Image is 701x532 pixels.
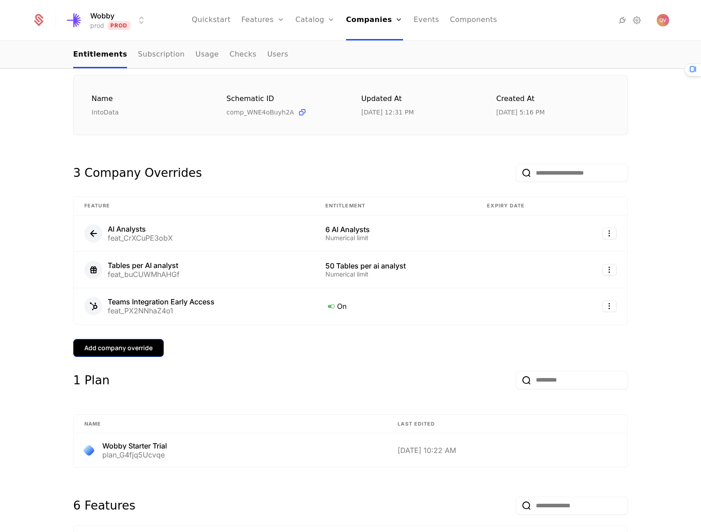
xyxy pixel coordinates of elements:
[90,10,114,21] span: Wobby
[227,93,340,104] div: Schematic ID
[73,371,110,389] div: 1 Plan
[84,343,153,352] div: Add company override
[398,447,617,454] div: [DATE] 10:22 AM
[108,307,215,314] div: feat_PX2NNhaZ4o1
[631,15,642,26] a: Settings
[92,93,205,105] div: Name
[64,9,86,31] img: Wobby
[325,226,465,233] div: 6 AI Analysts
[138,42,184,68] a: Subscription
[496,108,545,117] div: 6/12/25, 5:16 PM
[496,93,610,105] div: Created at
[325,300,465,312] div: On
[196,42,219,68] a: Usage
[267,42,288,68] a: Users
[92,108,205,117] div: IntoData
[602,300,617,312] button: Select action
[74,197,315,215] th: Feature
[73,42,288,68] ul: Choose Sub Page
[657,14,669,26] img: Quinten Verhelst
[102,451,167,458] div: plan_G4fjq5Ucvqe
[108,271,180,278] div: feat_buCUWMhAHGf
[73,164,202,182] div: 3 Company Overrides
[73,339,164,357] button: Add company override
[617,15,628,26] a: Integrations
[74,415,387,434] th: Name
[325,271,465,277] div: Numerical limit
[387,415,627,434] th: Last edited
[90,21,104,30] div: prod
[602,264,617,276] button: Select action
[108,298,215,305] div: Teams Integration Early Access
[102,442,167,449] div: Wobby Starter Trial
[361,108,414,117] div: 8/22/25, 12:31 PM
[657,14,669,26] button: Open user button
[108,225,173,233] div: AI Analysts
[67,10,147,30] button: Select environment
[315,197,476,215] th: Entitlement
[73,42,628,68] nav: Main
[476,197,570,215] th: Expiry date
[227,108,294,117] span: comp_WNE4oBuyh2A
[602,228,617,239] button: Select action
[73,42,127,68] a: Entitlements
[73,497,136,514] div: 6 Features
[325,262,465,269] div: 50 Tables per ai analyst
[108,234,173,242] div: feat_CrXCuPE3obX
[108,21,131,30] span: Prod
[325,235,465,241] div: Numerical limit
[108,262,180,269] div: Tables per AI analyst
[229,42,256,68] a: Checks
[361,93,475,105] div: Updated at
